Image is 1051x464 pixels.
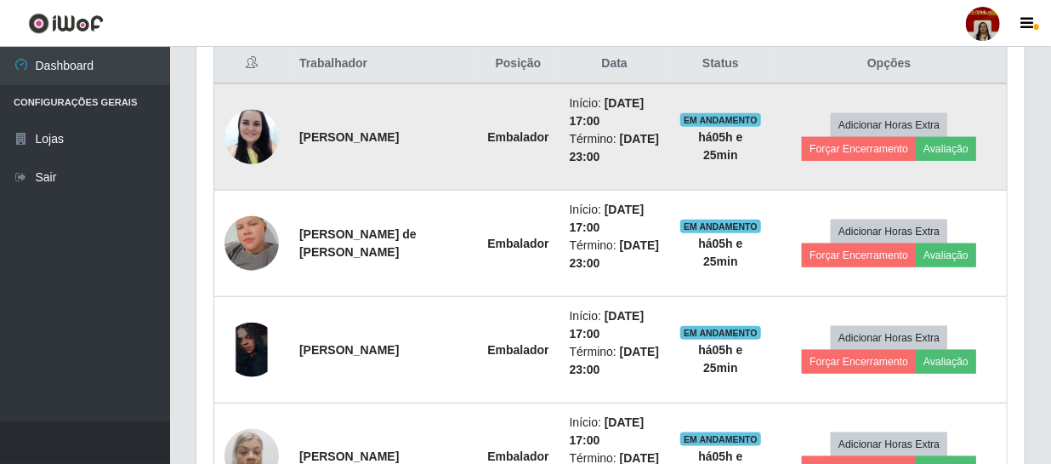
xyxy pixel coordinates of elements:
[570,96,645,128] time: [DATE] 17:00
[570,309,645,341] time: [DATE] 17:00
[289,44,477,84] th: Trabalhador
[560,44,670,84] th: Data
[299,343,399,357] strong: [PERSON_NAME]
[916,137,976,161] button: Avaliação
[487,237,548,250] strong: Embalador
[831,326,947,350] button: Adicionar Horas Extra
[570,307,660,343] li: Início:
[680,432,761,446] span: EM ANDAMENTO
[224,323,279,377] img: 1704829522631.jpeg
[680,220,761,233] span: EM ANDAMENTO
[299,130,399,144] strong: [PERSON_NAME]
[28,13,104,34] img: CoreUI Logo
[802,350,916,374] button: Forçar Encerramento
[916,243,976,267] button: Avaliação
[670,44,772,84] th: Status
[224,195,279,292] img: 1700947243777.jpeg
[698,343,742,375] strong: há 05 h e 25 min
[487,130,548,144] strong: Embalador
[570,95,660,130] li: Início:
[698,237,742,268] strong: há 05 h e 25 min
[570,414,660,450] li: Início:
[570,343,660,379] li: Término:
[916,350,976,374] button: Avaliação
[771,44,1007,84] th: Opções
[680,113,761,127] span: EM ANDAMENTO
[299,227,417,259] strong: [PERSON_NAME] de [PERSON_NAME]
[802,243,916,267] button: Forçar Encerramento
[570,130,660,166] li: Término:
[570,203,645,234] time: [DATE] 17:00
[487,450,548,463] strong: Embalador
[831,432,947,456] button: Adicionar Horas Extra
[570,237,660,272] li: Término:
[698,130,742,162] strong: há 05 h e 25 min
[570,415,645,447] time: [DATE] 17:00
[802,137,916,161] button: Forçar Encerramento
[831,220,947,243] button: Adicionar Horas Extra
[299,450,399,463] strong: [PERSON_NAME]
[224,100,279,173] img: 1722943902453.jpeg
[831,113,947,137] button: Adicionar Horas Extra
[477,44,559,84] th: Posição
[487,343,548,357] strong: Embalador
[680,326,761,340] span: EM ANDAMENTO
[570,201,660,237] li: Início:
